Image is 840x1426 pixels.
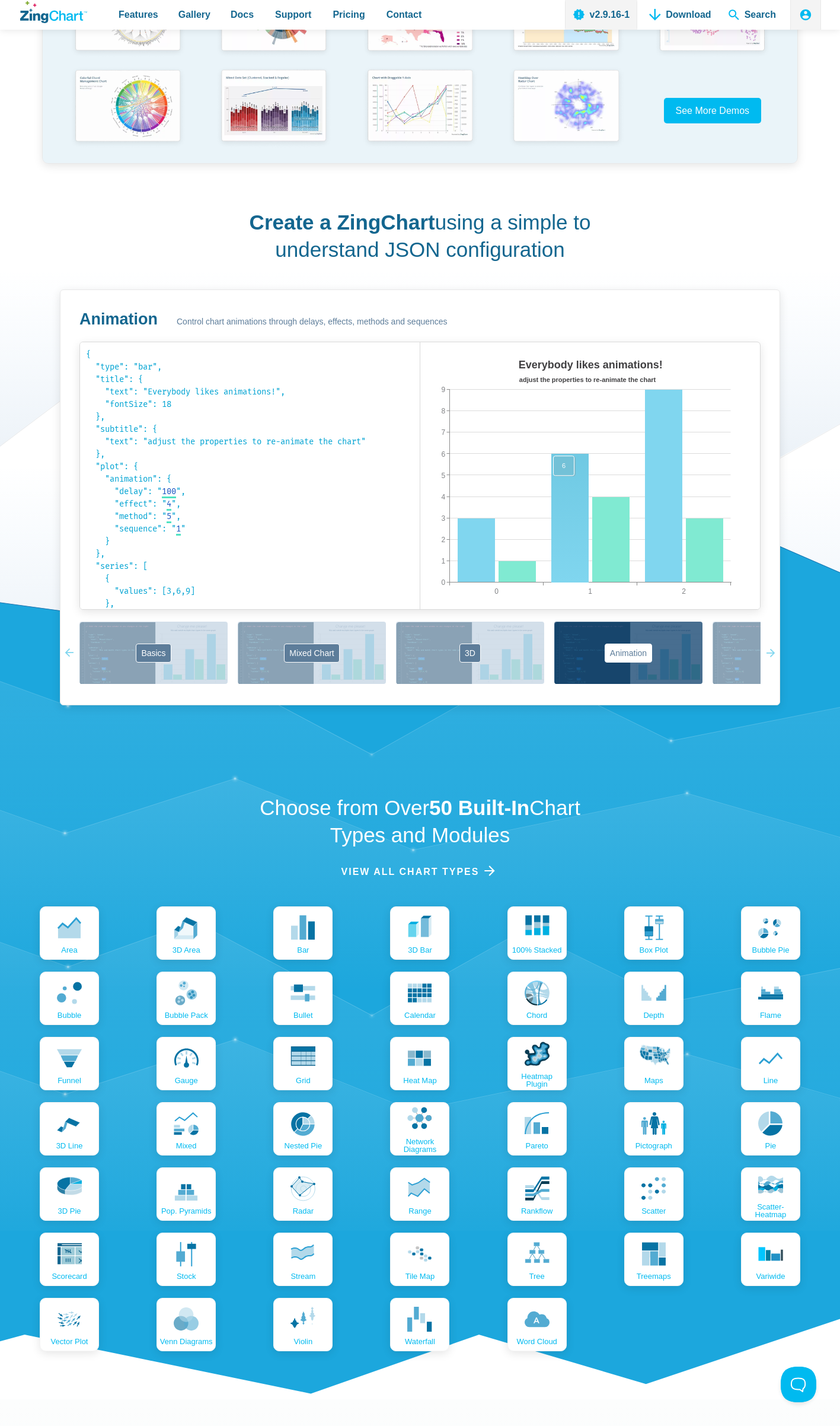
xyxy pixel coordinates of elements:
[741,1167,800,1221] a: scatter-heatmap
[156,972,216,1025] a: bubble pack
[390,906,449,960] a: 3D bar
[273,906,333,960] a: bar
[624,1037,684,1090] a: maps
[58,1011,81,1019] span: bubble
[390,1233,449,1286] a: tile map
[40,1167,99,1221] a: 3D pie
[525,1142,548,1150] span: pareto
[177,315,448,329] span: Control chart animations through delays, effects, methods and sequences
[341,864,499,880] a: View all chart Types
[756,1272,785,1280] span: variwide
[273,1167,333,1221] a: radar
[273,1102,333,1156] a: nested pie
[40,1102,99,1156] a: 3D line
[294,1338,313,1345] span: violin
[624,1167,684,1221] a: scatter
[507,972,567,1025] a: chord
[161,1207,212,1215] span: pop. pyramids
[162,486,176,496] span: 100
[61,946,77,954] span: area
[393,1138,446,1153] span: Network Diagrams
[247,794,593,848] h2: Choose from Over Chart Types and Modules
[297,946,309,954] span: bar
[507,1037,567,1090] a: Heatmap Plugin
[741,1233,800,1286] a: variwide
[741,1102,800,1156] a: pie
[408,1207,431,1215] span: range
[396,622,544,684] button: 3D
[529,1272,545,1280] span: tree
[176,1142,197,1150] span: mixed
[390,1037,449,1090] a: Heat map
[640,946,668,954] span: box plot
[507,1167,567,1221] a: rankflow
[40,1298,99,1351] a: vector plot
[40,972,99,1025] a: bubble
[178,7,210,23] span: Gallery
[624,906,684,960] a: box plot
[741,1037,800,1090] a: line
[275,7,311,23] span: Support
[238,622,386,684] button: Mixed Chart
[273,1298,333,1351] a: violin
[493,65,640,156] a: Heatmap Over Radar Chart
[664,98,762,123] a: See More Demos
[273,972,333,1025] a: bullet
[516,1338,557,1345] span: word cloud
[637,1272,671,1280] span: treemaps
[387,7,422,23] span: Contact
[55,65,201,156] a: Colorful Chord Management Chart
[156,1233,216,1286] a: stock
[390,1167,449,1221] a: range
[521,1207,552,1215] span: rankflow
[744,1203,797,1218] span: scatter-heatmap
[156,1167,216,1221] a: pop. pyramids
[752,946,789,954] span: bubble pie
[347,65,493,156] a: Chart with Draggable Y-Axis
[405,1272,435,1280] span: tile map
[507,65,624,149] img: Heatmap Over Radar Chart
[290,1272,315,1280] span: stream
[624,1102,684,1156] a: pictograph
[231,7,254,23] span: Docs
[429,796,529,819] strong: 50 Built-In
[156,1298,216,1351] a: venn diagrams
[512,946,562,954] span: 100% Stacked
[408,946,432,954] span: 3D bar
[285,1142,322,1150] span: nested pie
[273,1233,333,1286] a: stream
[51,1338,88,1345] span: vector plot
[40,1037,99,1090] a: funnel
[554,622,702,684] button: Animation
[362,65,478,149] img: Chart with Draggable Y-Axis
[156,906,216,960] a: 3D area
[250,211,435,234] strong: Create a ZingChart
[644,1077,663,1084] span: maps
[507,906,567,960] a: 100% Stacked
[167,511,171,521] span: 5
[760,1011,781,1019] span: flame
[79,309,158,330] h3: Animation
[507,1298,567,1351] a: word cloud
[390,972,449,1025] a: calendar
[69,65,186,149] img: Colorful Chord Management Chart
[676,106,750,116] span: See More Demos
[643,1011,664,1019] span: depth
[173,946,200,954] span: 3D area
[156,1037,216,1090] a: gauge
[79,622,228,684] button: Basics
[160,1338,213,1345] span: venn diagrams
[333,7,365,23] span: Pricing
[781,1367,816,1402] iframe: Toggle Customer Support
[86,348,414,603] code: { "type": "bar", "title": { "text": "Everybody likes animations!", "fontSize": 18 }, "subtitle": ...
[764,1077,778,1084] span: line
[507,1233,567,1286] a: tree
[177,1272,196,1280] span: stock
[201,65,347,156] a: Mixed Data Set (Clustered, Stacked, and Regular)
[56,1142,83,1150] span: 3D line
[404,1011,436,1019] span: calendar
[405,1338,435,1345] span: waterfall
[52,1272,87,1280] span: scorecard
[624,972,684,1025] a: depth
[510,1072,564,1088] span: Heatmap Plugin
